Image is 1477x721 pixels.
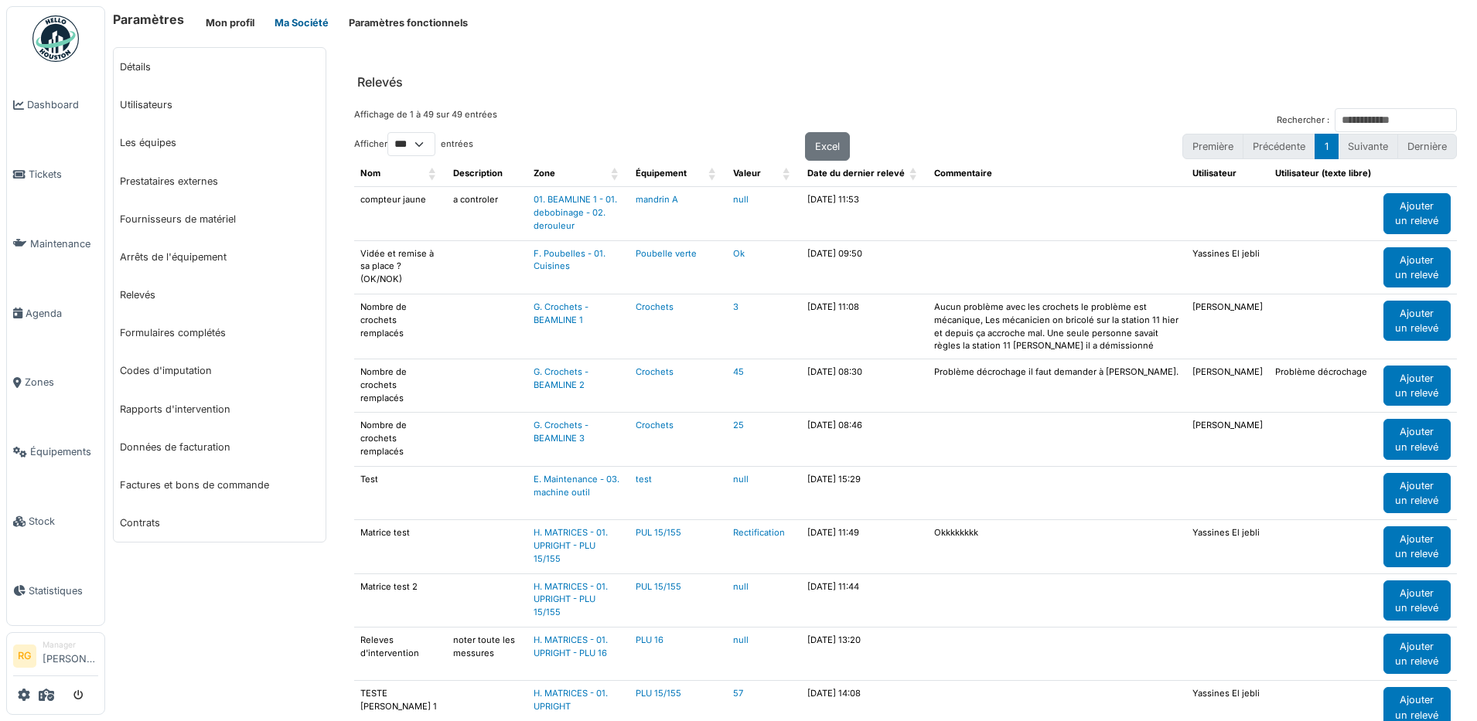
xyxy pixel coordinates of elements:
td: noter toute les messures [447,627,527,680]
div: Ajouter un relevé [1383,247,1451,287]
a: G. Crochets - BEAMLINE 2 [534,366,588,390]
td: Nombre de crochets remplacés [354,359,448,413]
span: Stock [29,514,98,529]
a: Utilisateurs [114,86,326,124]
a: Ajouter un relevé [1383,379,1451,390]
span: Zone: Activate to sort [611,161,620,186]
a: Formulaires complétés [114,314,326,352]
span: Valeur [733,168,761,179]
div: Ajouter un relevé [1383,419,1451,459]
span: Valeur: Activate to sort [783,161,792,186]
a: null [733,634,749,645]
a: Ajouter un relevé [1383,434,1451,444]
td: Yassines El jebli [1186,240,1269,294]
a: Données de facturation [114,428,326,466]
h6: Paramètres [113,12,184,27]
a: PUL 15/155 [636,581,681,592]
div: Ajouter un relevé [1383,193,1451,233]
button: 1 [1315,134,1339,159]
td: Okkkkkkkk [928,520,1186,573]
div: Affichage de 1 à 49 sur 49 entrées [354,108,497,132]
div: Ajouter un relevé [1383,366,1451,406]
span: Excel [815,141,840,152]
td: [DATE] 11:08 [801,294,928,359]
span: Date du dernier relevé: Activate to sort [909,161,919,186]
img: Badge_color-CXgf-gQk.svg [32,15,79,62]
span: Commentaire [934,168,992,179]
td: Test [354,466,448,519]
a: Codes d'imputation [114,352,326,389]
div: Ajouter un relevé [1383,634,1451,674]
a: Prestataires externes [114,162,326,200]
td: Matrice test [354,520,448,573]
a: Tickets [7,140,104,209]
td: [PERSON_NAME] [1186,294,1269,359]
a: Ajouter un relevé [1383,702,1451,712]
td: Yassines El jebli [1186,520,1269,573]
button: Mon profil [196,10,264,36]
a: test [636,474,652,485]
td: [DATE] 11:53 [801,187,928,240]
a: Ajouter un relevé [1383,207,1451,218]
a: RG Manager[PERSON_NAME] [13,639,98,676]
a: Statistiques [7,556,104,625]
a: Arrêts de l'équipement [114,238,326,276]
a: Ok [733,248,745,259]
td: Problème décrochage il faut demander à [PERSON_NAME]. [928,359,1186,413]
span: Tickets [29,167,98,182]
a: H. MATRICES - 01. UPRIGHT - PLU 16 [534,634,608,658]
a: Ajouter un relevé [1383,487,1451,498]
a: Dashboard [7,70,104,140]
a: Détails [114,48,326,86]
a: E. Maintenance - 03. machine outil [534,474,619,498]
span: Nom: Activate to sort [428,161,438,186]
a: G. Crochets - BEAMLINE 1 [534,301,588,325]
a: 25 [733,420,744,430]
span: Équipement [636,168,687,179]
button: Excel [805,132,850,161]
select: Afficherentrées [387,132,435,156]
span: Agenda [26,306,98,321]
a: Ajouter un relevé [1383,540,1451,551]
td: compteur jaune [354,187,448,240]
a: Les équipes [114,124,326,162]
a: H. MATRICES - 01. UPRIGHT - PLU 15/155 [534,527,608,564]
td: [DATE] 13:20 [801,627,928,680]
a: Poubelle verte [636,248,697,259]
div: Ajouter un relevé [1383,301,1451,341]
div: Manager [43,639,98,651]
label: Afficher entrées [354,132,473,156]
li: [PERSON_NAME] [43,639,98,672]
a: mandrin A [636,194,678,205]
td: [DATE] 08:30 [801,359,928,413]
a: Ajouter un relevé [1383,315,1451,325]
a: Ajouter un relevé [1383,594,1451,605]
span: Équipement: Activate to sort [708,161,718,186]
a: 3 [733,301,738,312]
a: Rectification [733,527,785,538]
a: Agenda [7,278,104,348]
td: Problème décrochage [1269,359,1377,413]
h6: Relevés [357,75,403,90]
span: Zones [25,375,98,389]
td: [PERSON_NAME] [1186,359,1269,413]
td: Matrice test 2 [354,573,448,627]
td: [DATE] 08:46 [801,413,928,466]
a: Rapports d'intervention [114,390,326,428]
span: Équipements [30,444,98,459]
a: H. MATRICES - 01. UPRIGHT - PLU 15/155 [534,581,608,618]
label: Rechercher : [1277,114,1329,127]
a: Ajouter un relevé [1383,648,1451,658]
span: Utilisateur (texte libre) [1275,168,1371,179]
button: Ma Société [264,10,339,36]
a: null [733,581,749,592]
a: Factures et bons de commande [114,466,326,504]
td: [DATE] 11:49 [801,520,928,573]
a: H. MATRICES - 01. UPRIGHT [534,688,608,712]
div: Ajouter un relevé [1383,526,1451,566]
a: Crochets [636,366,674,377]
td: Nombre de crochets remplacés [354,413,448,466]
a: F. Poubelles - 01. Cuisines [534,248,605,272]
